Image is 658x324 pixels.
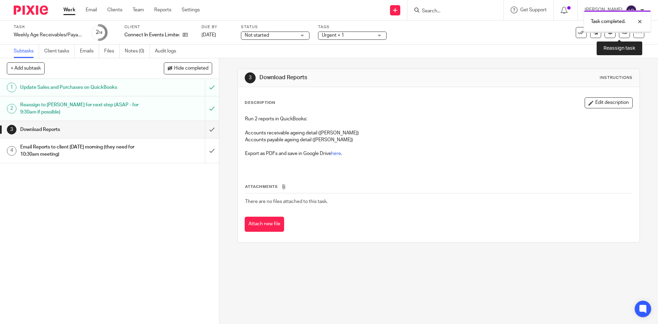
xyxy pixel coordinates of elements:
[20,124,139,135] h1: Download Reports
[245,185,278,189] span: Attachments
[331,151,341,156] a: here
[125,45,150,58] a: Notes (0)
[245,136,632,143] p: Accounts payable ageing detail ([PERSON_NAME])
[124,32,179,38] p: Connect In Events Limited
[322,33,344,38] span: Urgent + 1
[14,32,82,38] div: Weekly Age Receivables/Payables Report
[259,74,453,81] h1: Download Reports
[7,104,16,113] div: 2
[154,7,171,13] a: Reports
[99,31,102,35] small: /4
[245,199,328,204] span: There are no files attached to this task.
[63,7,75,13] a: Work
[124,24,193,30] label: Client
[155,45,181,58] a: Audit logs
[7,83,16,92] div: 1
[202,24,232,30] label: Due by
[14,24,82,30] label: Task
[164,62,212,74] button: Hide completed
[107,7,122,13] a: Clients
[20,100,139,117] h1: Reassign to [PERSON_NAME] for next step (ASAP - for 9:30am if possible)
[245,217,284,232] button: Attach new file
[14,45,39,58] a: Subtasks
[600,75,633,81] div: Instructions
[20,142,139,159] h1: Email Reports to client [DATE] morning (they need for 10:30am meeting)
[174,66,208,71] span: Hide completed
[591,18,625,25] p: Task completed.
[182,7,200,13] a: Settings
[245,33,269,38] span: Not started
[245,150,632,157] p: Export as PDFs and save in Google Drive .
[133,7,144,13] a: Team
[245,100,275,106] p: Description
[7,146,16,156] div: 4
[245,130,632,136] p: Accounts receivable ageing detail ([PERSON_NAME])
[104,45,120,58] a: Files
[318,24,387,30] label: Tags
[44,45,75,58] a: Client tasks
[245,116,632,122] p: Run 2 reports in QuickBooks:
[241,24,309,30] label: Status
[96,28,102,36] div: 2
[245,72,256,83] div: 3
[86,7,97,13] a: Email
[7,62,45,74] button: + Add subtask
[585,97,633,108] button: Edit description
[20,82,139,93] h1: Update Sales and Purchases on QuickBooks
[202,33,216,37] span: [DATE]
[626,5,637,16] img: svg%3E
[7,125,16,134] div: 3
[80,45,99,58] a: Emails
[14,5,48,15] img: Pixie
